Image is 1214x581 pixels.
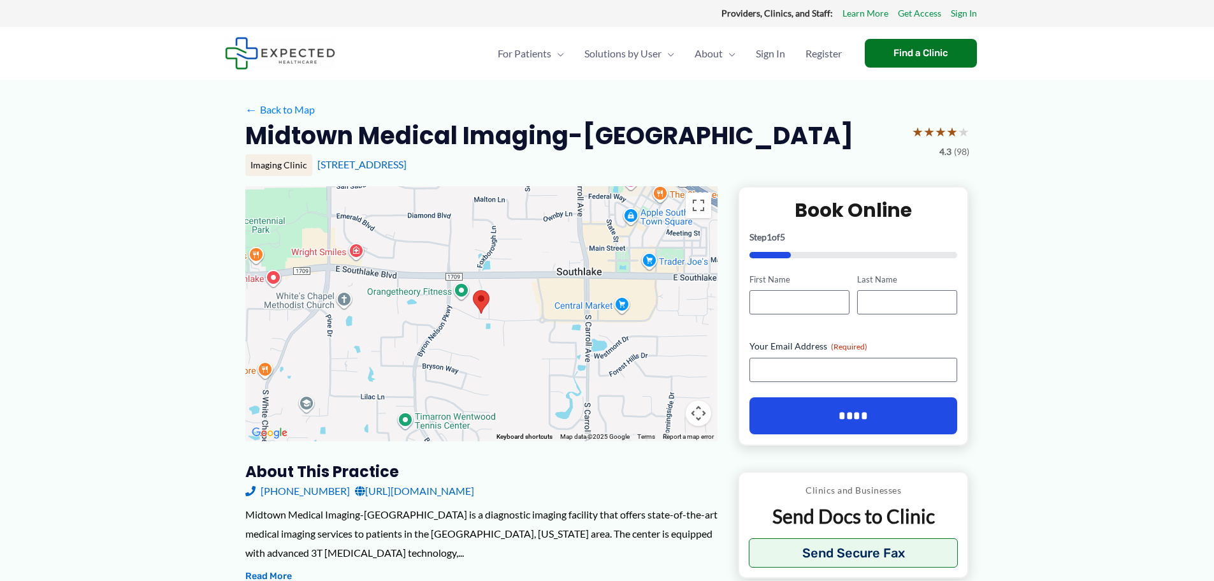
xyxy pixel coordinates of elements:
[857,274,957,286] label: Last Name
[749,340,958,353] label: Your Email Address
[721,8,833,18] strong: Providers, Clinics, and Staff:
[749,504,958,529] p: Send Docs to Clinic
[684,31,746,76] a: AboutMenu Toggle
[695,31,723,76] span: About
[749,274,849,286] label: First Name
[767,232,772,242] span: 1
[245,505,718,562] div: Midtown Medical Imaging-[GEOGRAPHIC_DATA] is a diagnostic imaging facility that offers state-of-t...
[951,5,977,22] a: Sign In
[245,120,853,151] h2: Midtown Medical Imaging-[GEOGRAPHIC_DATA]
[225,37,335,70] img: Expected Healthcare Logo - side, dark font, small
[939,143,951,160] span: 4.3
[746,31,795,76] a: Sign In
[686,401,711,426] button: Map camera controls
[488,31,574,76] a: For PatientsMenu Toggle
[954,143,969,160] span: (98)
[245,103,257,115] span: ←
[912,120,923,143] span: ★
[245,462,718,482] h3: About this practice
[831,342,867,351] span: (Required)
[795,31,852,76] a: Register
[749,538,958,568] button: Send Secure Fax
[574,31,684,76] a: Solutions by UserMenu Toggle
[749,233,958,242] p: Step of
[806,31,842,76] span: Register
[723,31,735,76] span: Menu Toggle
[496,432,553,441] button: Keyboard shortcuts
[584,31,661,76] span: Solutions by User
[946,120,958,143] span: ★
[249,425,291,441] a: Open this area in Google Maps (opens a new window)
[756,31,785,76] span: Sign In
[958,120,969,143] span: ★
[663,433,714,440] a: Report a map error
[661,31,674,76] span: Menu Toggle
[749,482,958,499] p: Clinics and Businesses
[249,425,291,441] img: Google
[865,39,977,68] a: Find a Clinic
[488,31,852,76] nav: Primary Site Navigation
[245,482,350,501] a: [PHONE_NUMBER]
[498,31,551,76] span: For Patients
[317,158,407,170] a: [STREET_ADDRESS]
[935,120,946,143] span: ★
[245,100,315,119] a: ←Back to Map
[637,433,655,440] a: Terms (opens in new tab)
[780,232,785,242] span: 5
[551,31,564,76] span: Menu Toggle
[560,433,630,440] span: Map data ©2025 Google
[842,5,888,22] a: Learn More
[686,193,711,218] button: Toggle fullscreen view
[355,482,474,501] a: [URL][DOMAIN_NAME]
[898,5,941,22] a: Get Access
[749,198,958,223] h2: Book Online
[245,154,312,176] div: Imaging Clinic
[923,120,935,143] span: ★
